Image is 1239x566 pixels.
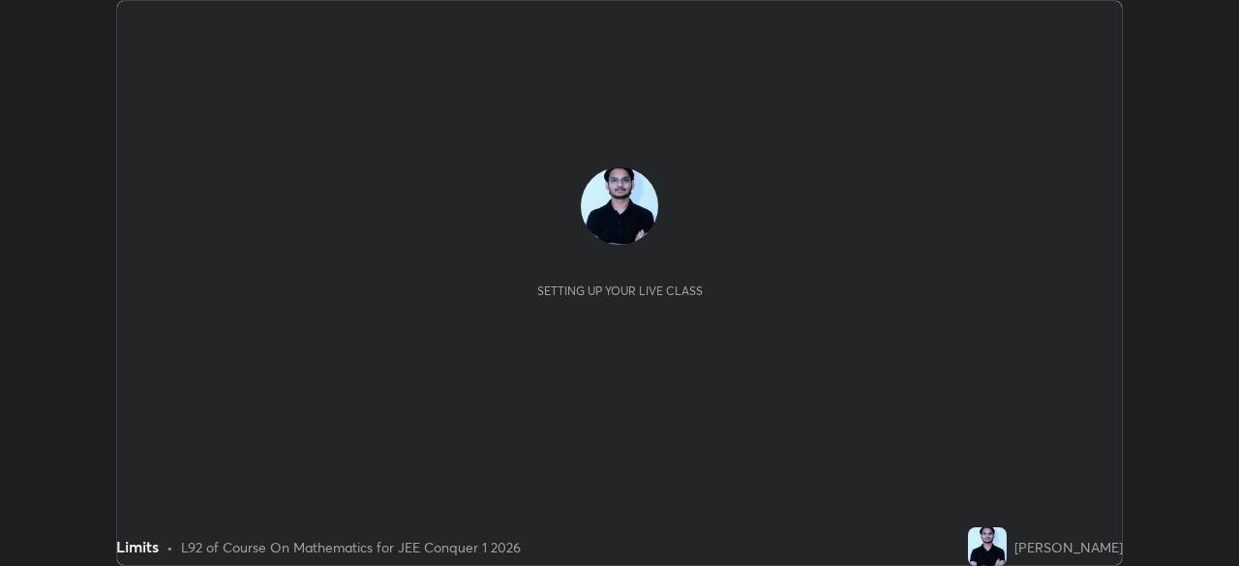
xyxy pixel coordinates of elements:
div: • [166,537,173,557]
div: L92 of Course On Mathematics for JEE Conquer 1 2026 [181,537,521,557]
img: 7aced0a64bc6441e9f5d793565b0659e.jpg [581,167,658,245]
div: Setting up your live class [537,283,703,298]
img: 7aced0a64bc6441e9f5d793565b0659e.jpg [968,527,1007,566]
div: [PERSON_NAME] [1014,537,1123,557]
div: Limits [116,535,159,558]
